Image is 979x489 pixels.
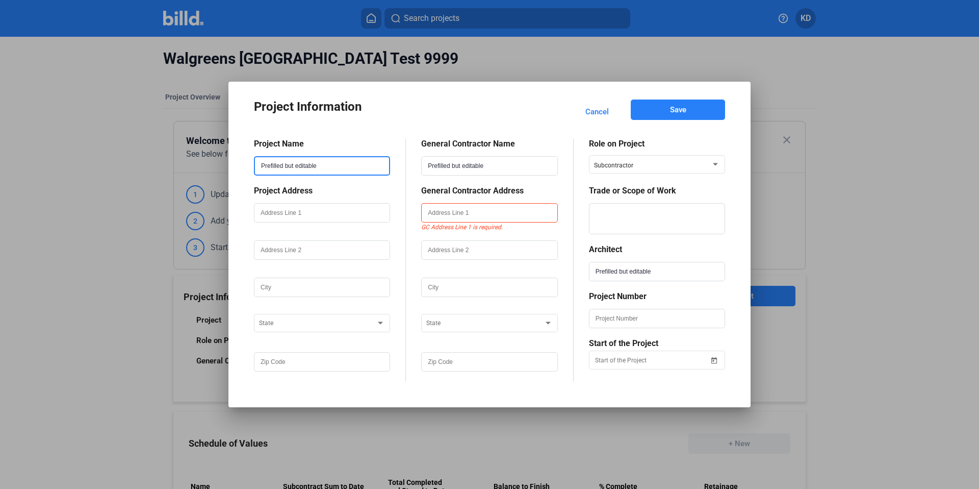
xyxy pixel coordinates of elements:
[589,186,725,195] div: Trade or Scope of Work
[422,278,557,297] input: City
[254,353,390,371] input: Zip Code
[254,100,362,114] span: Project Information
[594,162,633,169] span: Subcontractor
[422,241,557,259] input: Address Line 2
[670,105,686,115] span: Save
[255,157,389,175] input: Project Name
[422,353,557,371] input: Zip Code
[631,100,725,120] button: Save
[254,186,390,195] div: Project Address
[589,139,725,149] div: Role on Project
[421,139,557,149] div: General Contractor Name
[254,241,390,259] input: Address Line 2
[589,309,725,328] input: Project Number
[595,354,709,366] input: Start of the Project
[589,291,725,301] div: Project Number
[254,139,390,149] div: Project Name
[589,244,725,254] div: Architect
[585,107,609,117] span: Cancel
[574,100,621,124] button: Cancel
[421,224,503,231] i: GC Address Line 1 is required.
[589,262,725,281] input: Architect
[589,338,725,348] div: Start of the Project
[254,278,390,297] input: City
[254,204,390,222] input: Address Line 1
[709,349,719,359] button: Open calendar
[421,186,557,195] div: General Contractor Address
[422,157,557,175] input: Contractor Name
[422,204,557,222] input: Address Line 1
